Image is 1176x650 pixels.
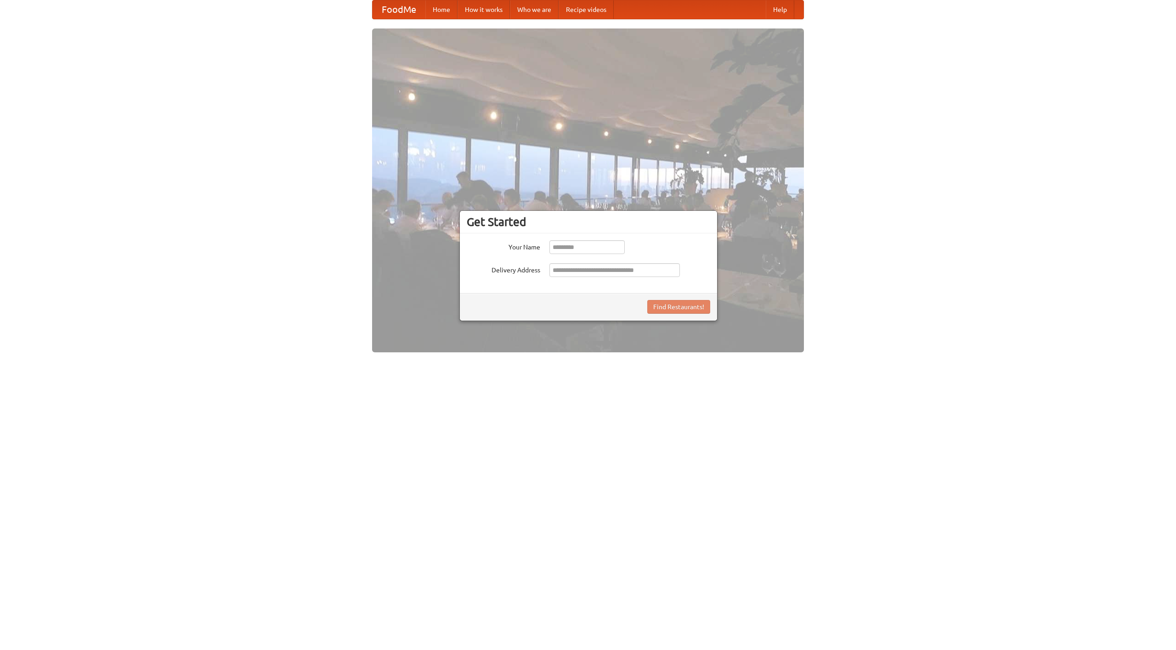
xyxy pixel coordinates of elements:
a: Help [766,0,794,19]
button: Find Restaurants! [647,300,710,314]
label: Delivery Address [467,263,540,275]
a: Home [425,0,458,19]
a: Recipe videos [559,0,614,19]
label: Your Name [467,240,540,252]
h3: Get Started [467,215,710,229]
a: FoodMe [373,0,425,19]
a: Who we are [510,0,559,19]
a: How it works [458,0,510,19]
